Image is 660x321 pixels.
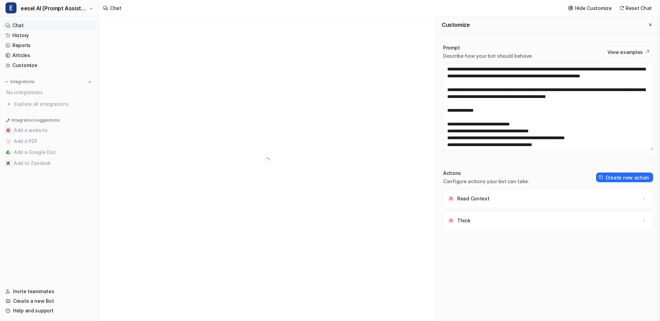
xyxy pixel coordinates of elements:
[3,147,96,158] button: Add a Google DocAdd a Google Doc
[87,79,92,84] img: menu_add.svg
[566,3,615,13] button: Hide Customize
[3,158,96,169] button: Add to ZendeskAdd to Zendesk
[596,173,653,182] button: Create new action
[3,60,96,70] a: Customize
[6,150,10,154] img: Add a Google Doc
[442,21,470,28] h2: Customize
[3,306,96,316] a: Help and support
[3,21,96,30] a: Chat
[443,53,533,59] p: Describe how your bot should behave.
[599,175,604,180] img: create-action-icon.svg
[3,78,37,85] button: Integrations
[3,41,96,50] a: Reports
[10,79,35,85] p: Integrations
[604,47,653,57] button: View examples
[568,5,573,11] img: customize
[617,3,654,13] button: Reset Chat
[4,79,9,84] img: expand menu
[3,287,96,296] a: Invite teammates
[3,136,96,147] button: Add a PDFAdd a PDF
[12,117,59,123] p: Integration suggestions
[443,170,529,177] p: Actions
[21,3,87,13] span: eesel AI (Prompt Assistant)
[443,44,533,51] p: Prompt
[6,128,10,132] img: Add a website
[3,51,96,60] a: Articles
[443,178,529,185] p: Configure actions your bot can take.
[5,101,12,108] img: explore all integrations
[646,21,654,29] button: Close flyout
[457,195,489,202] p: Read Context
[457,217,471,224] p: Think
[575,4,612,12] p: Hide Customize
[448,195,454,202] img: Read Context icon
[448,217,454,224] img: Think icon
[3,296,96,306] a: Create a new Bot
[14,99,93,110] span: Explore all integrations
[3,99,96,109] a: Explore all integrations
[4,87,96,98] div: No integrations
[6,139,10,143] img: Add a PDF
[619,5,624,11] img: reset
[3,31,96,40] a: History
[5,2,16,13] span: E
[110,4,121,12] div: Chat
[3,125,96,136] button: Add a websiteAdd a website
[6,161,10,165] img: Add to Zendesk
